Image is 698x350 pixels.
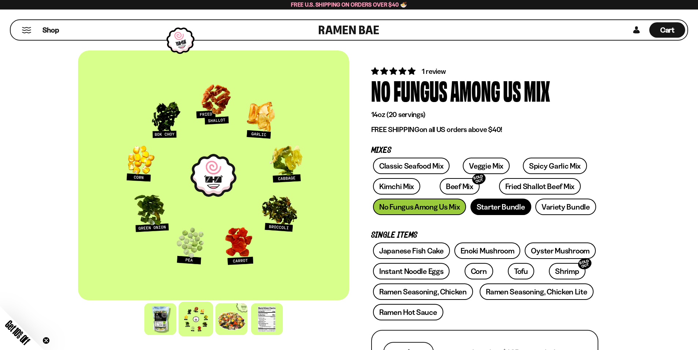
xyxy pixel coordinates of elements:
[450,76,500,104] div: Among
[577,257,593,271] div: SOLD OUT
[471,172,487,186] div: SOLD OUT
[394,76,447,104] div: Fungus
[43,25,59,35] span: Shop
[480,283,593,300] a: Ramen Seasoning, Chicken Lite
[535,199,596,215] a: Variety Bundle
[523,158,587,174] a: Spicy Garlic Mix
[371,147,598,154] p: Mixes
[660,26,675,34] span: Cart
[373,158,450,174] a: Classic Seafood Mix
[373,242,450,259] a: Japanese Fish Cake
[373,304,443,320] a: Ramen Hot Sauce
[291,1,407,8] span: Free U.S. Shipping on Orders over $40 🍜
[503,76,521,104] div: Us
[371,232,598,239] p: Single Items
[373,263,450,279] a: Instant Noodle Eggs
[525,242,596,259] a: Oyster Mushroom
[22,27,32,33] button: Mobile Menu Trigger
[465,263,493,279] a: Corn
[371,125,598,134] p: on all US orders above $40!
[373,283,473,300] a: Ramen Seasoning, Chicken
[373,178,420,195] a: Kimchi Mix
[43,22,59,38] a: Shop
[499,178,581,195] a: Fried Shallot Beef Mix
[371,125,420,134] strong: FREE SHIPPING
[549,263,585,279] a: ShrimpSOLD OUT
[508,263,534,279] a: Tofu
[371,67,417,76] span: 5.00 stars
[43,337,50,344] button: Close teaser
[524,76,550,104] div: Mix
[470,199,531,215] a: Starter Bundle
[454,242,521,259] a: Enoki Mushroom
[649,20,685,40] a: Cart
[3,318,32,347] span: Get 10% Off
[440,178,480,195] a: Beef MixSOLD OUT
[371,110,598,119] p: 14oz (20 servings)
[371,76,391,104] div: No
[422,67,446,76] span: 1 review
[463,158,510,174] a: Veggie Mix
